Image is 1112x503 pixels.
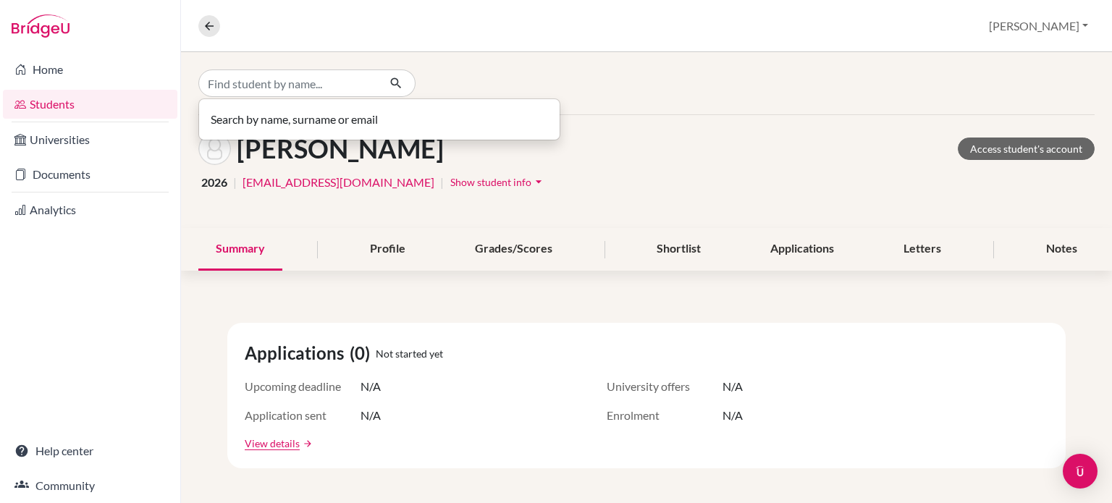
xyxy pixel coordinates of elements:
div: Notes [1029,228,1095,271]
h1: [PERSON_NAME] [237,133,444,164]
button: Show student infoarrow_drop_down [450,171,547,193]
button: [PERSON_NAME] [982,12,1095,40]
span: Upcoming deadline [245,378,361,395]
a: Home [3,55,177,84]
div: Summary [198,228,282,271]
span: N/A [723,378,743,395]
span: N/A [361,407,381,424]
span: Enrolment [607,407,723,424]
span: Application sent [245,407,361,424]
span: N/A [361,378,381,395]
img: Shun Abe's avatar [198,132,231,165]
div: Grades/Scores [458,228,570,271]
span: 2026 [201,174,227,191]
a: arrow_forward [300,439,313,449]
span: (0) [350,340,376,366]
div: Applications [753,228,851,271]
span: University offers [607,378,723,395]
input: Find student by name... [198,69,378,97]
span: Show student info [450,176,531,188]
a: Students [3,90,177,119]
div: Open Intercom Messenger [1063,454,1098,489]
span: | [233,174,237,191]
span: Applications [245,340,350,366]
img: Bridge-U [12,14,69,38]
span: Not started yet [376,346,443,361]
a: View details [245,436,300,451]
div: Profile [353,228,423,271]
div: Shortlist [639,228,718,271]
div: Letters [886,228,959,271]
a: Documents [3,160,177,189]
a: Access student's account [958,138,1095,160]
a: Universities [3,125,177,154]
p: Search by name, surname or email [211,111,548,128]
span: | [440,174,444,191]
a: Analytics [3,195,177,224]
span: N/A [723,407,743,424]
i: arrow_drop_down [531,174,546,189]
a: [EMAIL_ADDRESS][DOMAIN_NAME] [243,174,434,191]
a: Help center [3,436,177,465]
a: Community [3,471,177,500]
